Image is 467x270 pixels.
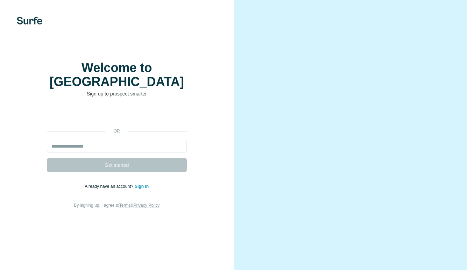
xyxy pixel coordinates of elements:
a: Privacy Policy [133,203,160,208]
p: Sign up to prospect smarter [47,90,187,97]
a: Terms [119,203,131,208]
img: Surfe's logo [17,17,42,24]
span: By signing up, I agree to & [74,203,160,208]
a: Sign in [135,184,149,189]
iframe: Sign in with Google Button [43,108,190,123]
span: Already have an account? [85,184,135,189]
p: or [106,128,128,134]
h1: Welcome to [GEOGRAPHIC_DATA] [47,61,187,89]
